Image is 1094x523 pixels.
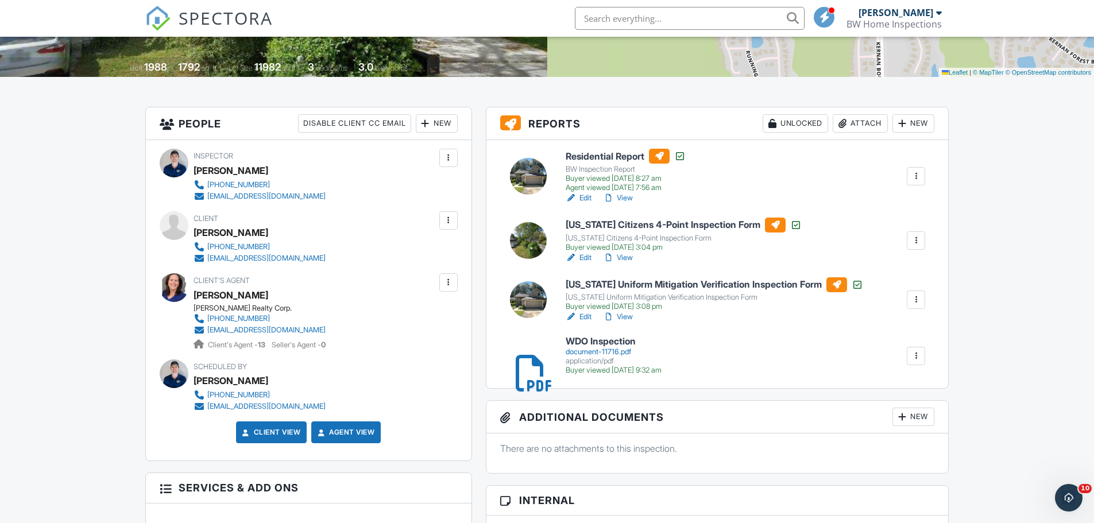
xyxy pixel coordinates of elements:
input: Search everything... [575,7,805,30]
a: WDO Inspection document-11716.pdf application/pdf Buyer viewed [DATE] 9:32 am [566,336,662,375]
div: Attach [833,114,888,133]
h3: Services & Add ons [146,473,471,503]
div: [PERSON_NAME] Realty Corp. [194,304,335,313]
div: Disable Client CC Email [298,114,411,133]
a: View [603,311,633,323]
a: Edit [566,192,592,204]
a: SPECTORA [145,16,273,40]
div: document-11716.pdf [566,347,662,357]
div: Unlocked [763,114,828,133]
a: Edit [566,311,592,323]
div: 3.0 [358,61,373,73]
div: [PHONE_NUMBER] [207,314,270,323]
div: Buyer viewed [DATE] 3:08 pm [566,302,863,311]
div: New [416,114,458,133]
a: [EMAIL_ADDRESS][DOMAIN_NAME] [194,253,326,264]
div: New [892,114,934,133]
span: Scheduled By [194,362,247,371]
div: BW Inspection Report [566,165,686,174]
span: Built [130,64,142,72]
a: [EMAIL_ADDRESS][DOMAIN_NAME] [194,324,326,336]
div: [EMAIL_ADDRESS][DOMAIN_NAME] [207,192,326,201]
span: Client's Agent [194,276,250,285]
div: BW Home Inspections [846,18,942,30]
a: © MapTiler [973,69,1004,76]
span: Lot Size [229,64,253,72]
img: The Best Home Inspection Software - Spectora [145,6,171,31]
h6: Residential Report [566,149,686,164]
strong: 13 [258,340,265,349]
div: 11982 [254,61,281,73]
a: Agent View [315,427,374,438]
span: Client [194,214,218,223]
span: Client's Agent - [208,340,267,349]
div: [PHONE_NUMBER] [207,180,270,189]
div: [US_STATE] Uniform Mitigation Verification Inspection Form [566,293,863,302]
span: | [969,69,971,76]
a: [EMAIL_ADDRESS][DOMAIN_NAME] [194,401,326,412]
a: © OpenStreetMap contributors [1006,69,1091,76]
div: [EMAIL_ADDRESS][DOMAIN_NAME] [207,254,326,263]
div: 3 [308,61,314,73]
span: sq.ft. [283,64,297,72]
a: [PHONE_NUMBER] [194,179,326,191]
h3: Reports [486,107,949,140]
div: [PERSON_NAME] [194,286,268,304]
div: [EMAIL_ADDRESS][DOMAIN_NAME] [207,326,326,335]
a: [PHONE_NUMBER] [194,389,326,401]
div: Buyer viewed [DATE] 9:32 am [566,366,662,375]
div: application/pdf [566,357,662,366]
a: [US_STATE] Uniform Mitigation Verification Inspection Form [US_STATE] Uniform Mitigation Verifica... [566,277,863,312]
h3: Additional Documents [486,401,949,433]
div: New [892,408,934,426]
div: [PERSON_NAME] [194,372,268,389]
span: bathrooms [375,64,408,72]
div: Buyer viewed [DATE] 3:04 pm [566,243,802,252]
h3: People [146,107,471,140]
div: 1988 [144,61,167,73]
strong: 0 [321,340,326,349]
span: sq. ft. [202,64,218,72]
a: View [603,252,633,264]
div: 1792 [178,61,200,73]
div: [PHONE_NUMBER] [207,242,270,251]
span: 10 [1078,484,1092,493]
a: [EMAIL_ADDRESS][DOMAIN_NAME] [194,191,326,202]
a: [PHONE_NUMBER] [194,241,326,253]
p: There are no attachments to this inspection. [500,442,935,455]
div: [PHONE_NUMBER] [207,390,270,400]
a: Edit [566,252,592,264]
a: [PHONE_NUMBER] [194,313,326,324]
h6: [US_STATE] Uniform Mitigation Verification Inspection Form [566,277,863,292]
div: Buyer viewed [DATE] 8:27 am [566,174,686,183]
h6: WDO Inspection [566,336,662,347]
span: bedrooms [316,64,347,72]
div: [PERSON_NAME] [194,162,268,179]
h3: Internal [486,486,949,516]
a: Client View [240,427,301,438]
span: Seller's Agent - [272,340,326,349]
div: [PERSON_NAME] [194,224,268,241]
a: [US_STATE] Citizens 4-Point Inspection Form [US_STATE] Citizens 4-Point Inspection Form Buyer vie... [566,218,802,252]
iframe: Intercom live chat [1055,484,1083,512]
h6: [US_STATE] Citizens 4-Point Inspection Form [566,218,802,233]
div: Agent viewed [DATE] 7:56 am [566,183,686,192]
a: Residential Report BW Inspection Report Buyer viewed [DATE] 8:27 am Agent viewed [DATE] 7:56 am [566,149,686,192]
span: SPECTORA [179,6,273,30]
div: [PERSON_NAME] [859,7,933,18]
span: Inspector [194,152,233,160]
div: [EMAIL_ADDRESS][DOMAIN_NAME] [207,402,326,411]
div: [US_STATE] Citizens 4-Point Inspection Form [566,234,802,243]
a: Leaflet [942,69,968,76]
a: View [603,192,633,204]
